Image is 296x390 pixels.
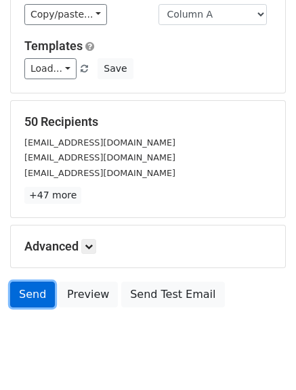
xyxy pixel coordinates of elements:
a: Preview [58,282,118,307]
small: [EMAIL_ADDRESS][DOMAIN_NAME] [24,168,175,178]
small: [EMAIL_ADDRESS][DOMAIN_NAME] [24,137,175,148]
h5: 50 Recipients [24,114,272,129]
small: [EMAIL_ADDRESS][DOMAIN_NAME] [24,152,175,162]
a: Templates [24,39,83,53]
iframe: Chat Widget [228,325,296,390]
a: Load... [24,58,77,79]
a: +47 more [24,187,81,204]
h5: Advanced [24,239,272,254]
a: Copy/paste... [24,4,107,25]
a: Send [10,282,55,307]
a: Send Test Email [121,282,224,307]
button: Save [98,58,133,79]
